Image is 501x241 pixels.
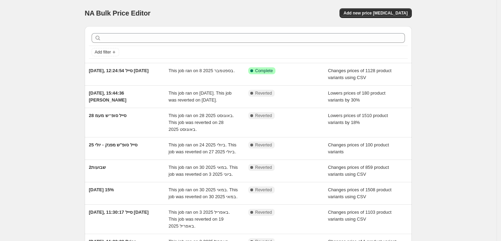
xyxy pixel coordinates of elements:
span: Lowers prices of 1510 product variants by 18% [328,113,388,125]
span: This job ran on 30 במאי 2025. This job was reverted on 30 במאי 2025. [169,187,238,199]
span: Reverted [255,187,272,193]
span: Reverted [255,142,272,148]
span: שבועות2 [89,165,106,170]
span: This job ran on 8 בספטמבר 2025. [169,68,235,73]
span: Add new price [MEDICAL_DATA] [344,10,408,16]
span: Reverted [255,210,272,215]
span: סייל סופ"ש מפנק - יולי 25 [89,142,137,147]
span: Reverted [255,90,272,96]
span: This job ran on 30 במאי 2025. This job was reverted on 3 ביוני 2025. [169,165,238,177]
span: This job ran on 28 באוגוסט 2025. This job was reverted on 28 באוגוסט 2025. [169,113,234,132]
span: This job ran on 24 ביולי 2025. This job was reverted on 27 ביולי 2025. [169,142,237,154]
span: Lowers prices of 180 product variants by 30% [328,90,386,103]
span: 28 סייל סופ״ש מעמ [89,113,126,118]
span: Complete [255,68,273,74]
span: Changes prices of 1508 product variants using CSV [328,187,392,199]
button: Add filter [92,48,119,56]
span: Changes prices of 1103 product variants using CSV [328,210,392,222]
span: This job ran on [DATE]. This job was reverted on [DATE]. [169,90,232,103]
span: Changes prices of 100 product variants [328,142,389,154]
span: This job ran on 3 באפריל 2025. This job was reverted on 19 באפריל 2025. [169,210,230,229]
span: Add filter [95,49,111,55]
span: Changes prices of 859 product variants using CSV [328,165,389,177]
span: Reverted [255,113,272,118]
button: Add new price [MEDICAL_DATA] [340,8,412,18]
span: Reverted [255,165,272,170]
span: [DATE] 15% [89,187,114,192]
span: Changes prices of 1128 product variants using CSV [328,68,392,80]
span: [DATE], 15:44:36 [PERSON_NAME] [89,90,126,103]
span: [DATE], 12:24:54 סייל [DATE] [89,68,149,73]
span: NA Bulk Price Editor [85,9,150,17]
span: [DATE], 11:30:17 סייל [DATE] [89,210,149,215]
